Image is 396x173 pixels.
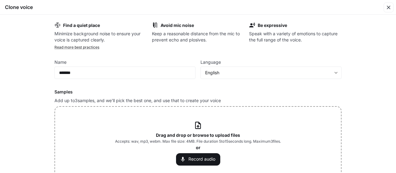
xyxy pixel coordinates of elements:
a: Read more best practices [54,45,99,50]
p: Add up to 3 samples, and we'll pick the best one, and use that to create your voice [54,97,342,104]
b: Drag and drop or browse to upload files [156,132,240,138]
h6: Samples [54,89,342,95]
div: English [205,70,331,76]
p: Minimize background noise to ensure your voice is captured clearly. [54,31,147,43]
p: Language [200,60,221,64]
p: Name [54,60,67,64]
b: Be expressive [258,23,287,28]
h5: Clone voice [5,4,33,11]
b: or [196,145,200,150]
p: Speak with a variety of emotions to capture the full range of the voice. [249,31,342,43]
button: Record audio [176,153,220,166]
div: English [201,70,341,76]
b: Find a quiet place [63,23,100,28]
p: Keep a reasonable distance from the mic to prevent echo and plosives. [152,31,244,43]
b: Avoid mic noise [161,23,194,28]
span: Accepts: wav, mp3, webm. Max file size: 4MB. File duration 5 to 15 seconds long. Maximum 3 files. [115,138,281,145]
